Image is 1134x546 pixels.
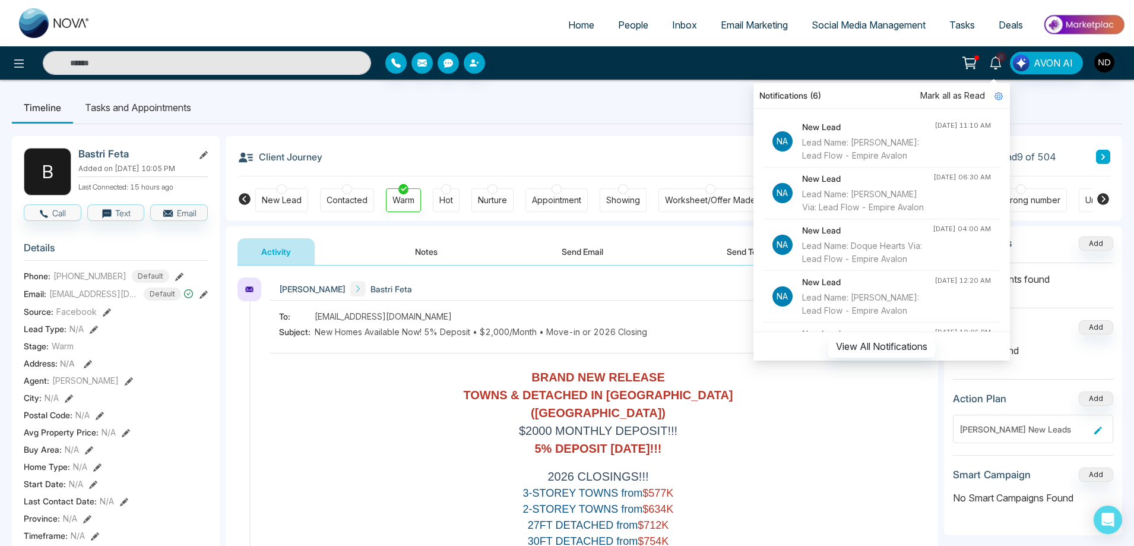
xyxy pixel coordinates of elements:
span: [PERSON_NAME] [52,374,119,387]
a: Email Marketing [709,14,800,36]
div: Nurture [478,194,507,206]
div: Lead Name: [PERSON_NAME]: Lead Flow - Empire Avalon [802,136,935,162]
span: Lead Type: [24,323,66,335]
span: Tasks [949,19,975,31]
p: Na [772,131,793,152]
span: Facebook [56,305,97,318]
h3: Smart Campaign [953,469,1031,481]
span: 6 [996,52,1006,62]
span: Default [132,270,169,283]
span: Mark all as Read [920,89,985,102]
div: [DATE] 10:05 PM [935,327,991,337]
p: Last Connected: 15 hours ago [78,179,208,192]
span: Email: [24,288,46,300]
p: Na [772,183,793,203]
a: View All Notifications [828,340,935,351]
a: Inbox [660,14,709,36]
h4: New Lead [802,224,933,237]
button: Add [1079,468,1113,482]
span: Timeframe : [24,529,68,542]
span: Postal Code : [24,409,72,421]
div: [DATE] 06:30 AM [933,172,991,182]
button: Activity [237,238,315,265]
a: Deals [987,14,1035,36]
span: New Homes Available Now! 5% Deposit • $2,000/Month • Move-in or 2026 Closing [315,326,647,338]
span: N/A [45,392,59,404]
span: N/A [75,409,90,421]
h3: Client Journey [237,148,322,166]
span: Home Type : [24,460,70,473]
span: N/A [60,358,75,368]
span: Avg Property Price : [24,426,99,438]
a: 6 [981,52,1010,72]
span: Deals [999,19,1023,31]
div: Lead Name: [PERSON_NAME]: Lead Flow - Empire Avalon [802,291,935,317]
button: Add [1079,236,1113,251]
button: Notes [391,238,461,265]
img: Lead Flow [1013,55,1030,71]
span: Subject: [279,326,315,338]
div: B [24,148,71,195]
span: Start Date : [24,478,66,490]
a: People [606,14,660,36]
span: Province : [24,512,60,525]
span: [PERSON_NAME] [279,283,346,295]
a: Social Media Management [800,14,937,36]
span: Home [568,19,594,31]
span: Source: [24,305,53,318]
span: Buy Area : [24,443,62,456]
div: Appointment [532,194,581,206]
h4: New Lead [802,327,935,340]
span: Agent: [24,374,49,387]
h4: New Lead [802,172,933,185]
div: Unspecified [1085,194,1133,206]
span: Social Media Management [812,19,926,31]
span: N/A [69,323,84,335]
li: Tasks and Appointments [73,91,203,124]
div: [DATE] 12:20 AM [935,276,991,286]
span: Warm [52,340,74,352]
span: Default [144,288,181,301]
h2: Bastri Feta [78,148,189,160]
p: Added on [DATE] 10:05 PM [78,163,208,174]
button: Text [87,204,145,221]
h4: New Lead [802,276,935,289]
span: To: [279,310,315,323]
button: Add [1079,392,1113,406]
div: [DATE] 04:00 AM [933,224,991,234]
span: Lead 9 of 504 [996,150,1056,164]
button: Call [24,204,81,221]
button: View All Notifications [828,335,935,358]
span: N/A [71,529,85,542]
span: Last Contact Date : [24,495,97,507]
span: Email Marketing [721,19,788,31]
div: Contacted [327,194,368,206]
span: [PHONE_NUMBER] [53,270,126,282]
p: Na [772,235,793,255]
div: DNC/Wrong number [981,194,1060,206]
p: No Smart Campaigns Found [953,491,1113,505]
button: AVON AI [1010,52,1083,74]
span: [EMAIL_ADDRESS][DOMAIN_NAME] [49,288,138,300]
div: [DATE] 11:10 AM [935,121,991,131]
span: Address: [24,357,75,370]
p: No attachments found [953,263,1113,286]
button: Email [150,204,208,221]
p: Na [772,286,793,307]
span: N/A [65,443,79,456]
span: N/A [69,478,83,490]
div: Hot [439,194,453,206]
img: Nova CRM Logo [19,8,90,38]
div: Worksheet/Offer Made [665,194,756,206]
span: Bastri Feta [370,283,412,295]
div: New Lead [262,194,302,206]
h4: New Lead [802,121,935,134]
span: N/A [100,495,114,507]
span: Stage: [24,340,49,352]
div: Warm [392,194,414,206]
div: Notifications (6) [753,83,1010,109]
a: Tasks [937,14,987,36]
button: Add [1079,320,1113,334]
span: N/A [102,426,116,438]
a: Home [556,14,606,36]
